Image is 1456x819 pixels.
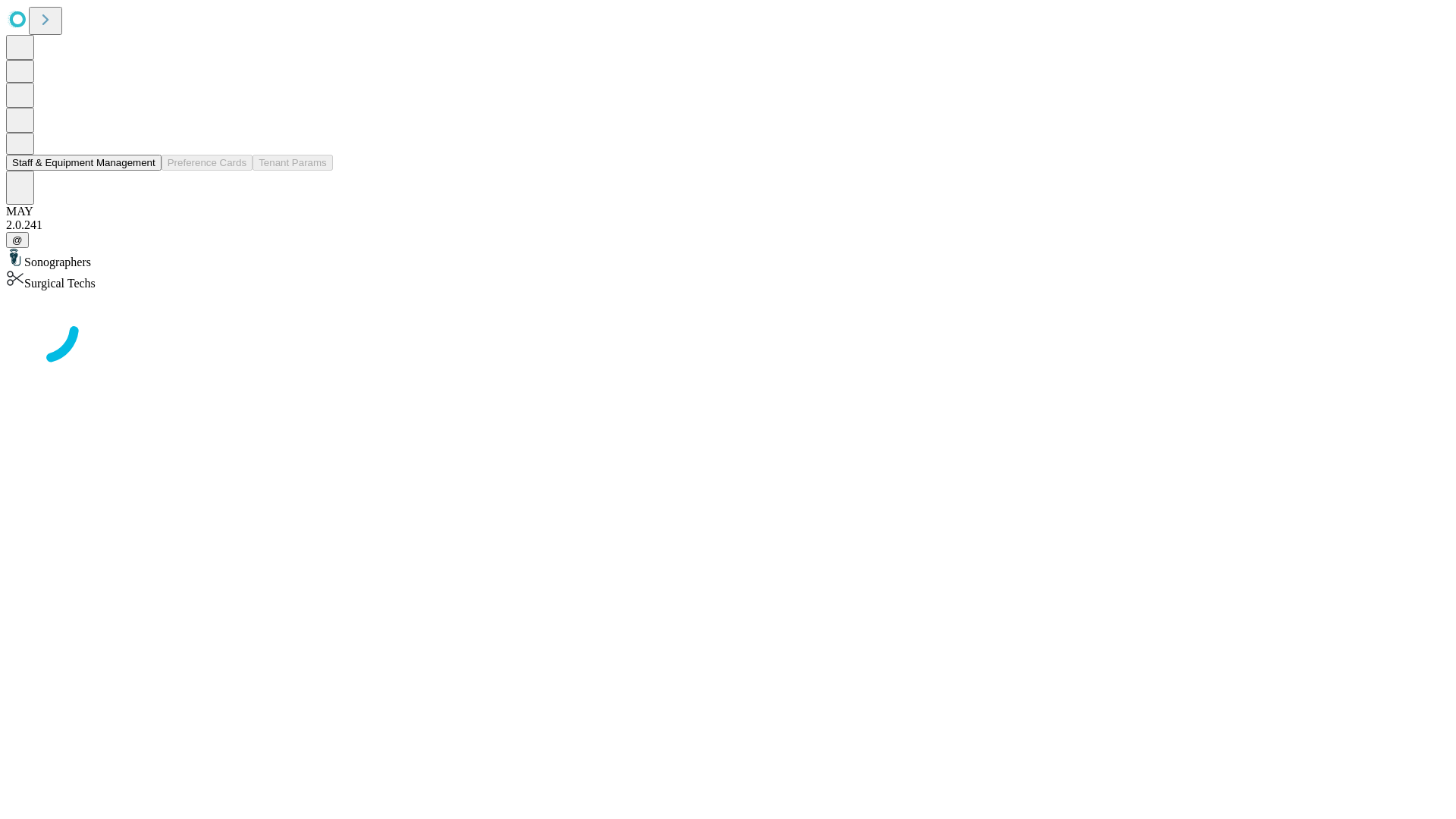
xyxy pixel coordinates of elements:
[6,269,1450,290] div: Surgical Techs
[6,232,29,248] button: @
[6,248,1450,269] div: Sonographers
[6,218,1450,232] div: 2.0.241
[253,155,333,171] button: Tenant Params
[12,234,23,246] span: @
[6,205,1450,218] div: MAY
[162,155,253,171] button: Preference Cards
[6,155,162,171] button: Staff & Equipment Management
